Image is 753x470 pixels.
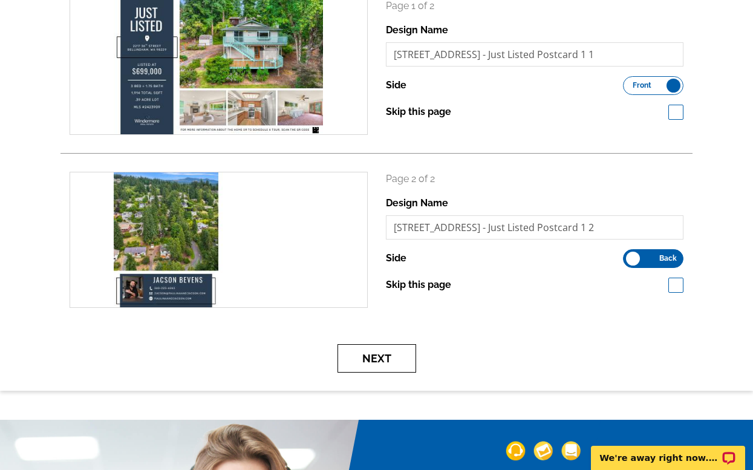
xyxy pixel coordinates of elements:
[386,23,448,38] label: Design Name
[386,278,451,292] label: Skip this page
[583,432,753,470] iframe: LiveChat chat widget
[506,441,525,460] img: support-img-1.png
[386,42,684,67] input: File Name
[561,441,581,460] img: support-img-3_1.png
[633,82,651,88] span: Front
[386,172,684,186] p: Page 2 of 2
[659,255,677,261] span: Back
[386,251,406,266] label: Side
[386,78,406,93] label: Side
[386,196,448,211] label: Design Name
[533,441,553,460] img: support-img-2.png
[386,215,684,240] input: File Name
[337,344,416,373] button: Next
[386,105,451,119] label: Skip this page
